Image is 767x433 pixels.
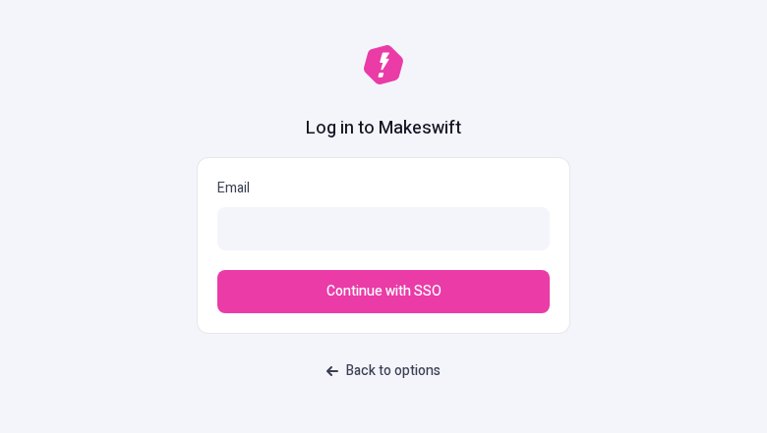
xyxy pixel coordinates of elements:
h1: Log in to Makeswift [306,116,461,141]
input: Email [217,207,550,250]
p: Email [217,178,550,199]
a: Back to options [315,353,452,389]
span: Continue with SSO [326,281,442,302]
button: Continue with SSO [217,270,550,313]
